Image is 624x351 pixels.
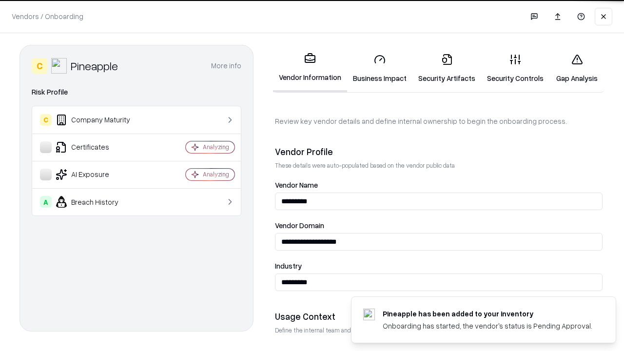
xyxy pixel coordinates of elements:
p: Define the internal team and reason for using this vendor. This helps assess business relevance a... [275,326,603,334]
img: Pineapple [51,58,67,74]
div: AI Exposure [40,169,156,180]
div: Usage Context [275,311,603,322]
div: C [32,58,47,74]
div: Breach History [40,196,156,208]
a: Security Controls [481,46,549,91]
div: Pineapple has been added to your inventory [383,309,592,319]
a: Security Artifacts [412,46,481,91]
div: Pineapple [71,58,118,74]
img: pineappleenergy.com [363,309,375,320]
div: Company Maturity [40,114,156,126]
button: More info [211,57,241,75]
div: C [40,114,52,126]
div: Certificates [40,141,156,153]
a: Gap Analysis [549,46,604,91]
p: Vendors / Onboarding [12,11,83,21]
div: A [40,196,52,208]
p: These details were auto-populated based on the vendor public data [275,161,603,170]
a: Vendor Information [273,45,347,92]
div: Onboarding has started, the vendor's status is Pending Approval. [383,321,592,331]
div: Risk Profile [32,86,241,98]
p: Review key vendor details and define internal ownership to begin the onboarding process. [275,116,603,126]
label: Vendor Domain [275,222,603,229]
label: Vendor Name [275,181,603,189]
div: Analyzing [203,143,229,151]
label: Industry [275,262,603,270]
div: Analyzing [203,170,229,178]
a: Business Impact [347,46,412,91]
div: Vendor Profile [275,146,603,157]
